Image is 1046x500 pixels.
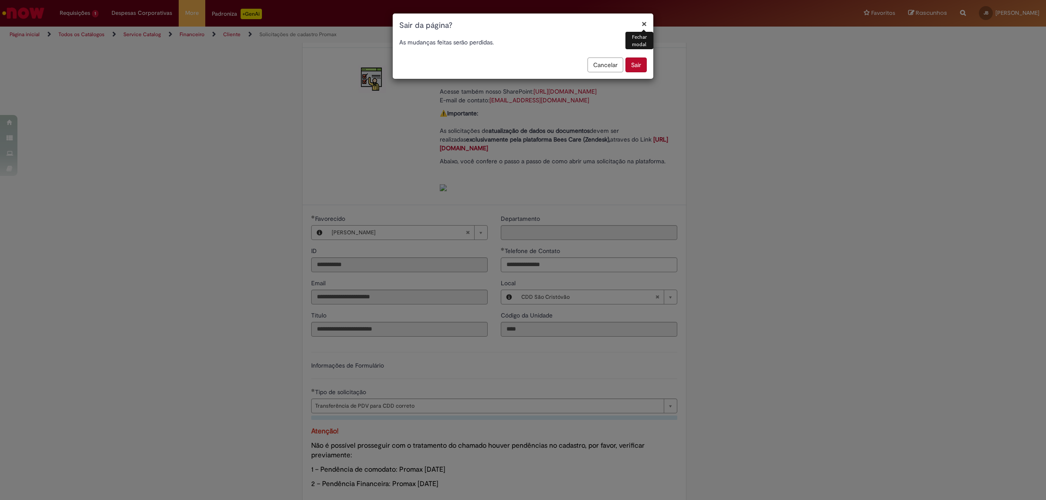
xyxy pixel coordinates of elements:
[399,38,647,47] p: As mudanças feitas serão perdidas.
[642,19,647,28] button: Fechar modal
[625,32,653,49] div: Fechar modal
[399,20,647,31] h1: Sair da página?
[625,57,647,72] button: Sair
[588,57,623,72] button: Cancelar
